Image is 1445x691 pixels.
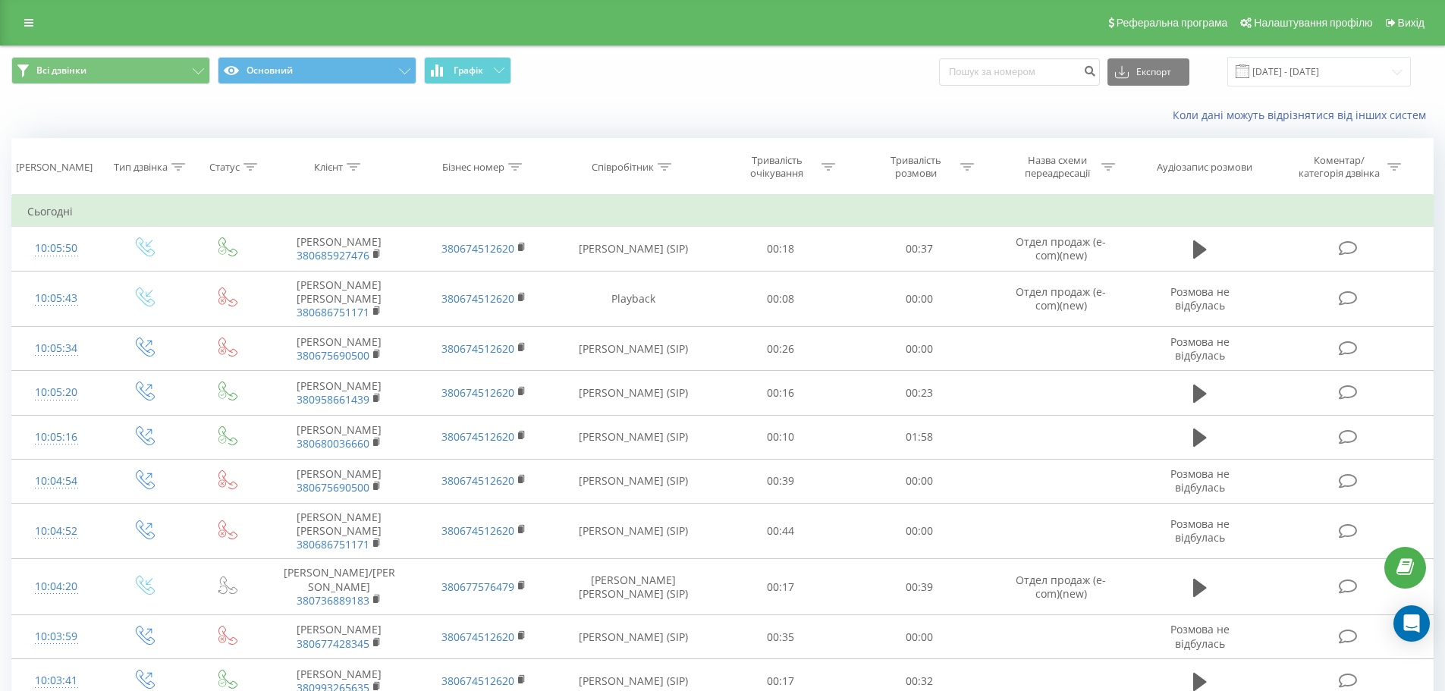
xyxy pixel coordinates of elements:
td: 00:00 [850,459,989,503]
a: 380686751171 [297,537,369,551]
td: [PERSON_NAME]/[PERSON_NAME] [267,559,411,615]
td: 00:39 [712,459,850,503]
td: 00:18 [712,227,850,271]
div: 10:05:20 [27,378,86,407]
div: Тривалість очікування [737,154,818,180]
td: [PERSON_NAME] (SIP) [556,371,712,415]
a: 380674512620 [441,630,514,644]
div: 10:05:43 [27,284,86,313]
a: 380674512620 [441,429,514,444]
td: 00:00 [850,615,989,659]
div: Бізнес номер [442,161,504,174]
span: Реферальна програма [1117,17,1228,29]
td: 00:26 [712,327,850,371]
a: 380680036660 [297,436,369,451]
div: 10:05:50 [27,234,86,263]
td: 00:23 [850,371,989,415]
div: [PERSON_NAME] [16,161,93,174]
div: 10:04:54 [27,466,86,496]
td: [PERSON_NAME] [PERSON_NAME] (SIP) [556,559,712,615]
div: 10:04:52 [27,517,86,546]
a: 380675690500 [297,348,369,363]
div: Тип дзвінка [114,161,168,174]
td: Сьогодні [12,196,1434,227]
a: 380677428345 [297,636,369,651]
div: Статус [209,161,240,174]
td: 00:44 [712,503,850,559]
span: Всі дзвінки [36,64,86,77]
span: Розмова не відбулась [1170,517,1230,545]
button: Основний [218,57,416,84]
td: 00:00 [850,271,989,327]
span: Розмова не відбулась [1170,335,1230,363]
a: 380677576479 [441,579,514,594]
td: Отдел продаж (e-com)(new) [988,271,1132,327]
td: 00:00 [850,503,989,559]
td: [PERSON_NAME] (SIP) [556,327,712,371]
td: 00:16 [712,371,850,415]
a: 380686751171 [297,305,369,319]
td: [PERSON_NAME] [PERSON_NAME] [267,503,411,559]
div: 10:05:34 [27,334,86,363]
div: Клієнт [314,161,343,174]
td: 00:17 [712,559,850,615]
span: Налаштування профілю [1254,17,1372,29]
td: [PERSON_NAME] (SIP) [556,227,712,271]
div: Аудіозапис розмови [1157,161,1252,174]
td: Отдел продаж (e-com)(new) [988,559,1132,615]
a: 380674512620 [441,523,514,538]
td: 01:58 [850,415,989,459]
td: Отдел продаж (e-com)(new) [988,227,1132,271]
div: 10:03:59 [27,622,86,652]
a: 380674512620 [441,385,514,400]
td: 00:00 [850,327,989,371]
a: 380675690500 [297,480,369,495]
div: Open Intercom Messenger [1393,605,1430,642]
a: 380674512620 [441,341,514,356]
td: Playback [556,271,712,327]
td: [PERSON_NAME] [267,327,411,371]
td: 00:39 [850,559,989,615]
a: Коли дані можуть відрізнятися вiд інших систем [1173,108,1434,122]
td: [PERSON_NAME] [267,415,411,459]
span: Розмова не відбулась [1170,622,1230,650]
span: Графік [454,65,483,76]
a: 380674512620 [441,291,514,306]
div: Тривалість розмови [875,154,957,180]
a: 380685927476 [297,248,369,262]
div: Співробітник [592,161,654,174]
div: 10:04:20 [27,572,86,601]
td: [PERSON_NAME] (SIP) [556,503,712,559]
span: Розмова не відбулась [1170,284,1230,313]
div: Назва схеми переадресації [1016,154,1098,180]
a: 380674512620 [441,473,514,488]
td: [PERSON_NAME] [267,459,411,503]
td: [PERSON_NAME] (SIP) [556,415,712,459]
a: 380736889183 [297,593,369,608]
td: 00:37 [850,227,989,271]
div: 10:05:16 [27,422,86,452]
td: [PERSON_NAME] [PERSON_NAME] [267,271,411,327]
td: 00:10 [712,415,850,459]
button: Графік [424,57,511,84]
input: Пошук за номером [939,58,1100,86]
a: 380958661439 [297,392,369,407]
button: Всі дзвінки [11,57,210,84]
td: [PERSON_NAME] (SIP) [556,615,712,659]
span: Вихід [1398,17,1425,29]
td: [PERSON_NAME] [267,227,411,271]
td: [PERSON_NAME] [267,371,411,415]
td: 00:35 [712,615,850,659]
div: Коментар/категорія дзвінка [1295,154,1384,180]
span: Розмова не відбулась [1170,466,1230,495]
td: [PERSON_NAME] [267,615,411,659]
button: Експорт [1107,58,1189,86]
a: 380674512620 [441,674,514,688]
a: 380674512620 [441,241,514,256]
td: [PERSON_NAME] (SIP) [556,459,712,503]
td: 00:08 [712,271,850,327]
